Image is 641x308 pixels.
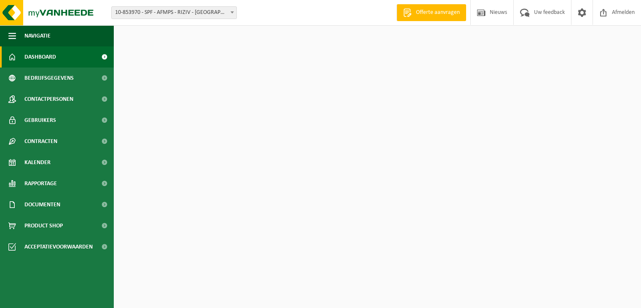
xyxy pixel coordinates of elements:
span: Navigatie [24,25,51,46]
span: 10-853970 - SPF - AFMPS - RIZIV - BRUXELLES [111,6,237,19]
span: Kalender [24,152,51,173]
span: Rapportage [24,173,57,194]
span: Product Shop [24,215,63,236]
span: Dashboard [24,46,56,68]
span: Contactpersonen [24,89,73,110]
span: Gebruikers [24,110,56,131]
span: Offerte aanvragen [414,8,462,17]
span: Documenten [24,194,60,215]
span: Acceptatievoorwaarden [24,236,93,257]
span: 10-853970 - SPF - AFMPS - RIZIV - BRUXELLES [112,7,236,19]
span: Bedrijfsgegevens [24,68,74,89]
span: Contracten [24,131,57,152]
a: Offerte aanvragen [397,4,466,21]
